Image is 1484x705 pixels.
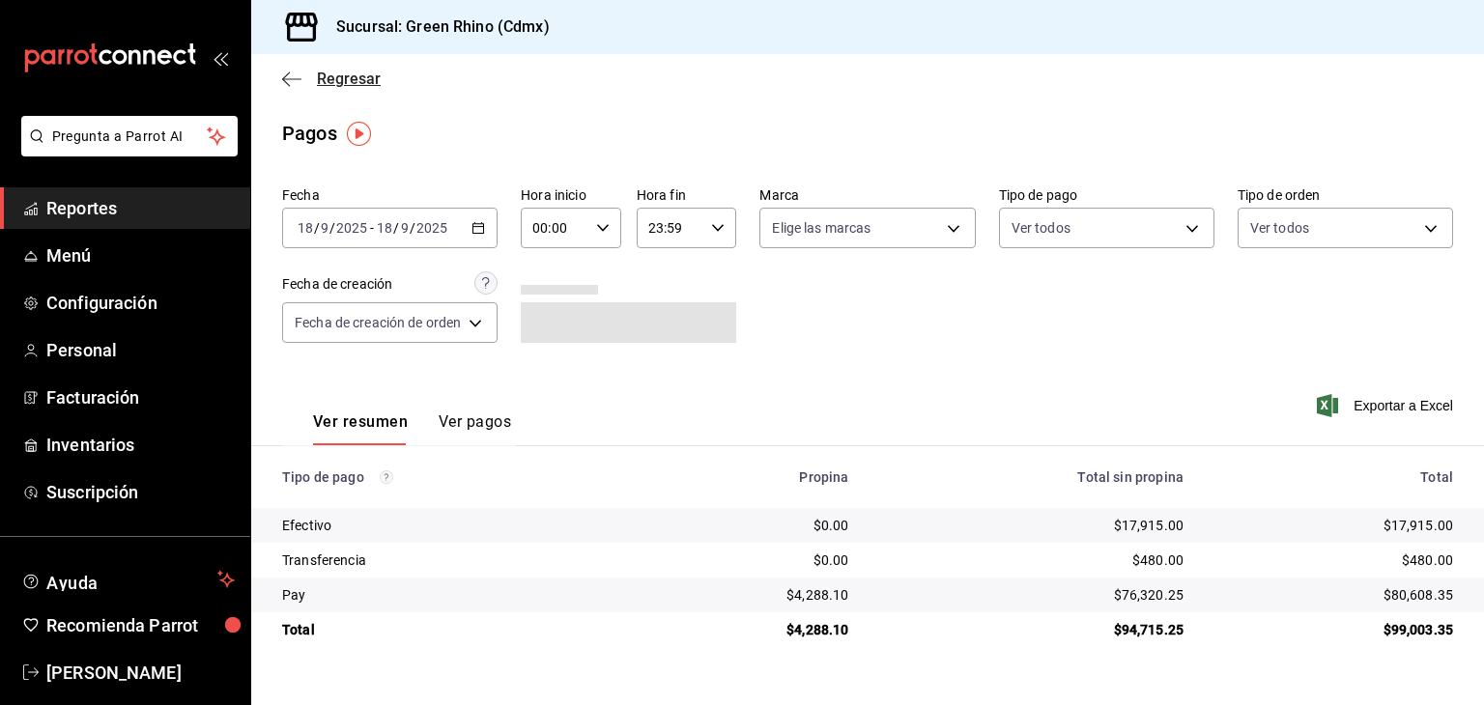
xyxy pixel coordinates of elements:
[400,220,410,236] input: --
[1238,188,1453,202] label: Tipo de orden
[282,550,621,570] div: Transferencia
[1250,218,1309,238] span: Ver todos
[282,70,381,88] button: Regresar
[46,242,235,268] span: Menú
[759,188,975,202] label: Marca
[652,550,849,570] div: $0.00
[999,188,1214,202] label: Tipo de pago
[320,220,329,236] input: --
[1321,394,1453,417] button: Exportar a Excel
[282,274,392,295] div: Fecha de creación
[46,432,235,458] span: Inventarios
[282,119,337,148] div: Pagos
[321,15,550,39] h3: Sucursal: Green Rhino (Cdmx)
[282,585,621,605] div: Pay
[282,469,621,485] div: Tipo de pago
[1214,585,1453,605] div: $80,608.35
[879,516,1184,535] div: $17,915.00
[652,620,849,639] div: $4,288.10
[46,337,235,363] span: Personal
[772,218,870,238] span: Elige las marcas
[439,412,511,445] button: Ver pagos
[393,220,399,236] span: /
[314,220,320,236] span: /
[879,469,1184,485] div: Total sin propina
[1214,516,1453,535] div: $17,915.00
[52,127,208,147] span: Pregunta a Parrot AI
[313,412,511,445] div: navigation tabs
[637,188,737,202] label: Hora fin
[46,290,235,316] span: Configuración
[879,620,1184,639] div: $94,715.25
[652,469,849,485] div: Propina
[1214,469,1453,485] div: Total
[282,516,621,535] div: Efectivo
[21,116,238,156] button: Pregunta a Parrot AI
[46,612,235,638] span: Recomienda Parrot
[652,585,849,605] div: $4,288.10
[879,550,1184,570] div: $480.00
[1012,218,1070,238] span: Ver todos
[521,188,621,202] label: Hora inicio
[14,140,238,160] a: Pregunta a Parrot AI
[347,122,371,146] img: Tooltip marker
[410,220,415,236] span: /
[46,660,235,686] span: [PERSON_NAME]
[370,220,374,236] span: -
[1214,550,1453,570] div: $480.00
[652,516,849,535] div: $0.00
[46,195,235,221] span: Reportes
[380,470,393,484] svg: Los pagos realizados con Pay y otras terminales son montos brutos.
[415,220,448,236] input: ----
[213,50,228,66] button: open_drawer_menu
[297,220,314,236] input: --
[295,313,461,332] span: Fecha de creación de orden
[46,384,235,410] span: Facturación
[282,620,621,639] div: Total
[46,479,235,505] span: Suscripción
[879,585,1184,605] div: $76,320.25
[317,70,381,88] span: Regresar
[313,412,408,445] button: Ver resumen
[1214,620,1453,639] div: $99,003.35
[46,568,210,591] span: Ayuda
[376,220,393,236] input: --
[335,220,368,236] input: ----
[329,220,335,236] span: /
[282,188,498,202] label: Fecha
